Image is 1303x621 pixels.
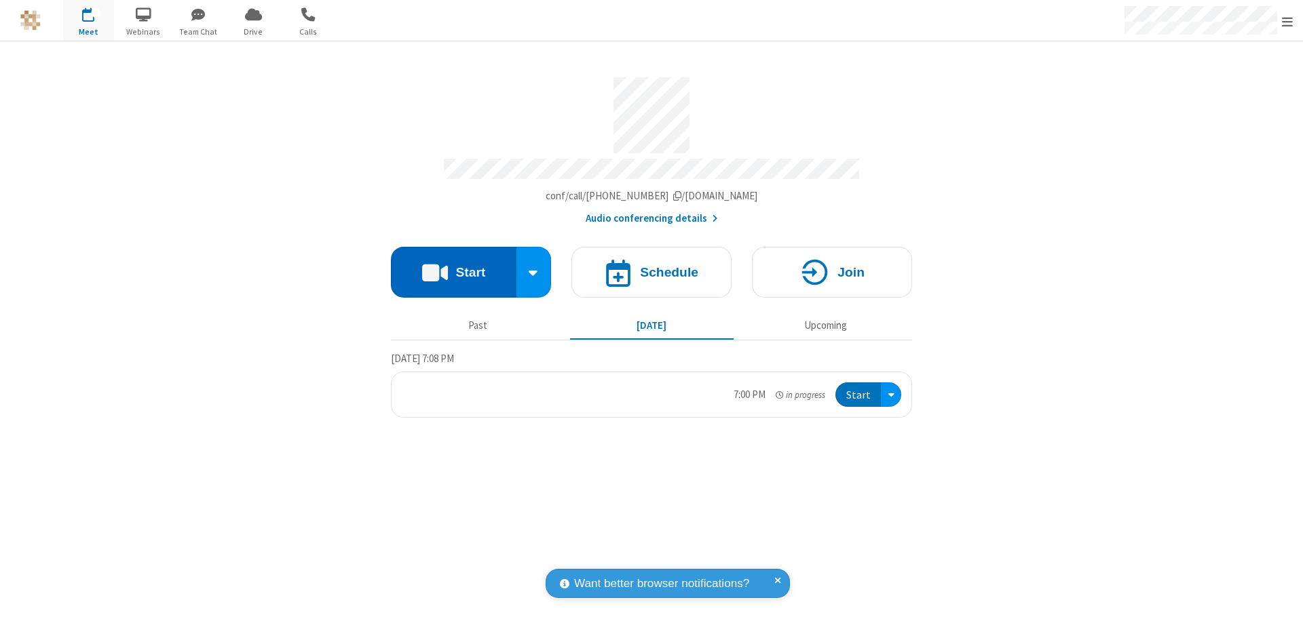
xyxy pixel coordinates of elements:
[752,247,912,298] button: Join
[837,266,865,279] h4: Join
[546,188,758,204] button: Copy my meeting room linkCopy my meeting room link
[516,247,552,298] div: Start conference options
[396,313,560,338] button: Past
[640,266,698,279] h4: Schedule
[835,382,881,407] button: Start
[574,575,749,593] span: Want better browser notifications?
[391,67,912,226] section: Account details
[63,26,114,38] span: Meet
[92,7,100,18] div: 1
[391,247,516,298] button: Start
[228,26,279,38] span: Drive
[455,266,485,279] h4: Start
[391,350,912,418] section: Today's Meetings
[571,247,732,298] button: Schedule
[118,26,169,38] span: Webinars
[744,313,907,338] button: Upcoming
[570,313,734,338] button: [DATE]
[776,388,825,401] em: in progress
[734,387,766,403] div: 7:00 PM
[881,382,901,407] div: Open menu
[20,10,41,31] img: QA Selenium DO NOT DELETE OR CHANGE
[391,352,454,365] span: [DATE] 7:08 PM
[283,26,334,38] span: Calls
[173,26,224,38] span: Team Chat
[586,211,718,226] button: Audio conferencing details
[546,189,758,202] span: Copy my meeting room link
